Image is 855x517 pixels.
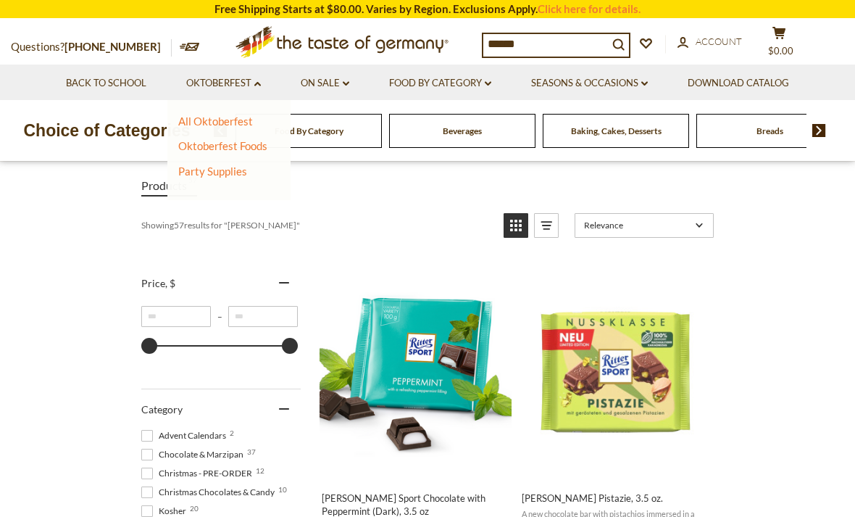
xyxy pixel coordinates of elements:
p: Questions? [11,38,172,57]
img: next arrow [812,124,826,137]
a: Party Supplies [178,165,247,178]
span: 2 [230,429,234,437]
img: Ritter Pistazie [520,276,712,468]
span: Advent Calendars [141,429,230,442]
span: Category [141,403,183,415]
a: [PHONE_NUMBER] [64,40,161,53]
span: 20 [190,505,199,512]
div: Showing results for " " [141,213,493,238]
span: Relevance [584,220,691,231]
a: Seasons & Occasions [531,75,648,91]
span: – [211,311,228,322]
a: Oktoberfest Foods [178,139,267,152]
a: All Oktoberfest [178,115,253,128]
span: 12 [256,467,264,474]
a: View grid mode [504,213,528,238]
input: Minimum value [141,306,211,327]
a: View list mode [534,213,559,238]
span: [PERSON_NAME] Pistazie, 3.5 oz. [522,492,709,505]
span: , $ [165,277,175,289]
img: Ritter Sport Chocolate with Peppermint (Dark), 3.5 oz [320,276,512,468]
span: $0.00 [768,45,793,57]
a: On Sale [301,75,349,91]
a: Breads [756,125,783,136]
a: Account [677,34,742,50]
span: Account [696,36,742,47]
button: $0.00 [757,26,801,62]
span: Christmas Chocolates & Candy [141,486,279,499]
a: Click here for details. [538,2,641,15]
a: Oktoberfest [186,75,261,91]
input: Maximum value [228,306,298,327]
a: Baking, Cakes, Desserts [571,125,662,136]
span: Christmas - PRE-ORDER [141,467,256,480]
span: Chocolate & Marzipan [141,448,248,461]
a: Food By Category [389,75,491,91]
span: Price [141,277,175,289]
a: Beverages [443,125,482,136]
b: 57 [174,220,184,231]
a: Download Catalog [688,75,789,91]
a: Back to School [66,75,146,91]
a: Sort options [575,213,714,238]
a: View Products Tab [141,175,197,197]
span: 10 [278,486,287,493]
a: Food By Category [275,125,343,136]
span: 37 [247,448,256,455]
